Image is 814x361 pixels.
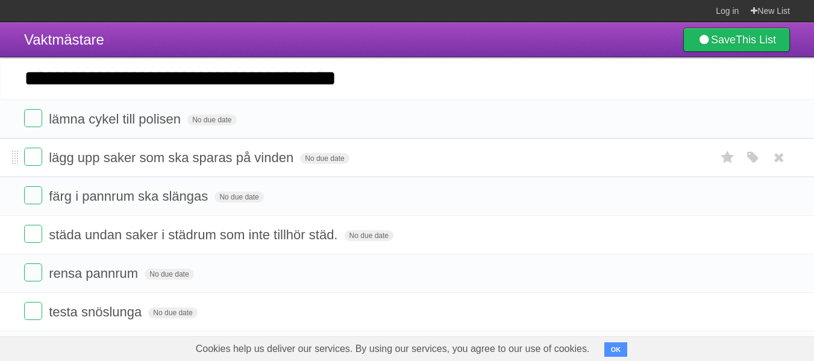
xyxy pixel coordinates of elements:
span: Vaktmästare [24,31,104,48]
span: testa snöslunga [49,304,145,319]
span: rensa pannrum [49,266,141,281]
span: No due date [145,269,193,280]
span: Cookies help us deliver our services. By using our services, you agree to our use of cookies. [184,337,602,361]
span: färg i pannrum ska slängas [49,189,211,204]
span: No due date [345,230,393,241]
span: No due date [300,153,349,164]
label: Done [24,263,42,281]
span: städa undan saker i städrum som inte tillhör städ. [49,227,340,242]
span: No due date [214,192,263,202]
label: Done [24,302,42,320]
span: No due date [187,115,236,125]
a: SaveThis List [683,28,790,52]
span: lämna cykel till polisen [49,111,184,127]
span: No due date [148,307,197,318]
label: Done [24,225,42,243]
label: Done [24,148,42,166]
label: Done [24,186,42,204]
b: This List [736,34,776,46]
span: lägg upp saker som ska sparas på vinden [49,150,296,165]
label: Star task [716,148,739,168]
label: Done [24,109,42,127]
button: OK [604,342,628,357]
